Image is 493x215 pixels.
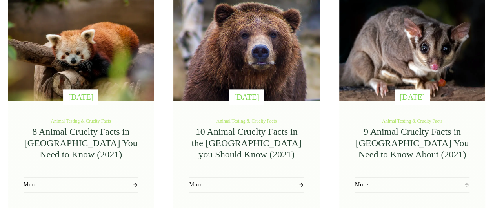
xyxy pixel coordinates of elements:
[216,118,277,124] a: Animal Testing & Cruelty Facts
[24,177,138,193] a: More
[382,118,442,124] a: Animal Testing & Cruelty Facts
[68,93,93,101] span: [DATE]
[189,182,292,188] span: More
[355,182,458,188] span: More
[189,177,304,193] a: More
[355,126,469,159] a: 9 Animal Cruelty Facts in [GEOGRAPHIC_DATA] You Need to Know About (2021)
[24,126,138,159] a: 8 Animal Cruelty Facts in [GEOGRAPHIC_DATA] You Need to Know (2021)
[400,93,425,101] span: [DATE]
[355,177,469,193] a: More
[234,93,259,101] span: [DATE]
[24,182,127,188] span: More
[191,126,301,159] a: 10 Animal Cruelty Facts in the [GEOGRAPHIC_DATA] you Should Know (2021)
[51,118,111,124] a: Animal Testing & Cruelty Facts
